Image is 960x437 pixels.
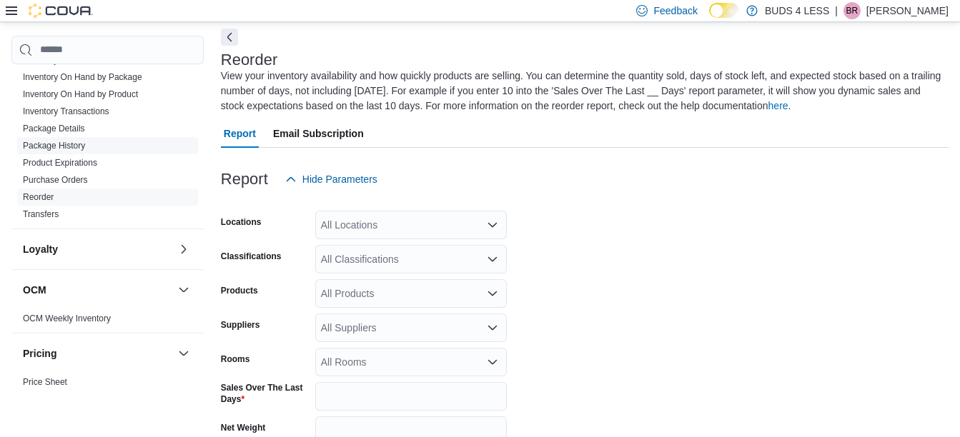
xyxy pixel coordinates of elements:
h3: OCM [23,283,46,297]
div: Pricing [11,373,204,396]
button: Open list of options [487,322,498,333]
a: Inventory On Hand by Package [23,72,142,82]
span: Feedback [653,4,697,18]
a: Transfers [23,209,59,219]
span: Price Sheet [23,376,67,388]
button: Pricing [175,345,192,362]
button: Pricing [23,346,172,361]
p: | [835,2,838,19]
span: BR [846,2,858,19]
img: Cova [29,4,93,18]
span: Hide Parameters [302,172,377,186]
a: Reorder [23,192,54,202]
button: Loyalty [23,242,172,256]
a: Inventory Transactions [23,106,109,116]
a: Package Details [23,124,85,134]
label: Net Weight [221,422,265,433]
h3: Report [221,171,268,188]
label: Sales Over The Last Days [221,382,310,405]
span: Inventory Transactions [23,106,109,117]
a: Inventory On Hand by Product [23,89,138,99]
button: Open list of options [487,288,498,299]
div: Inventory [11,17,204,228]
span: Purchase Orders [23,174,88,186]
label: Rooms [221,353,250,365]
span: Inventory On Hand by Package [23,71,142,83]
button: OCM [175,281,192,298]
div: OCM [11,310,204,333]
button: OCM [23,283,172,297]
h3: Loyalty [23,242,58,256]
label: Classifications [221,251,282,262]
span: OCM Weekly Inventory [23,313,111,324]
span: Inventory On Hand by Product [23,89,138,100]
button: Next [221,29,238,46]
p: [PERSON_NAME] [866,2,949,19]
button: Open list of options [487,253,498,265]
span: Report [224,119,256,148]
span: Reorder [23,191,54,203]
p: BUDS 4 LESS [765,2,829,19]
button: Hide Parameters [279,165,383,194]
span: Email Subscription [273,119,364,148]
a: Package History [23,141,85,151]
input: Dark Mode [709,3,739,18]
button: Open list of options [487,356,498,368]
a: OCM Weekly Inventory [23,313,111,323]
span: Package Details [23,123,85,134]
h3: Reorder [221,51,277,69]
label: Products [221,285,258,296]
span: Package History [23,140,85,151]
div: View your inventory availability and how quickly products are selling. You can determine the quan... [221,69,941,114]
button: Loyalty [175,241,192,258]
span: Transfers [23,209,59,220]
a: Product Expirations [23,158,97,168]
a: Price Sheet [23,377,67,387]
div: Braden Renwick [843,2,861,19]
h3: Pricing [23,346,56,361]
label: Locations [221,216,262,228]
span: Product Expirations [23,157,97,169]
label: Suppliers [221,319,260,331]
a: here [768,100,788,111]
a: Purchase Orders [23,175,88,185]
button: Open list of options [487,219,498,231]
